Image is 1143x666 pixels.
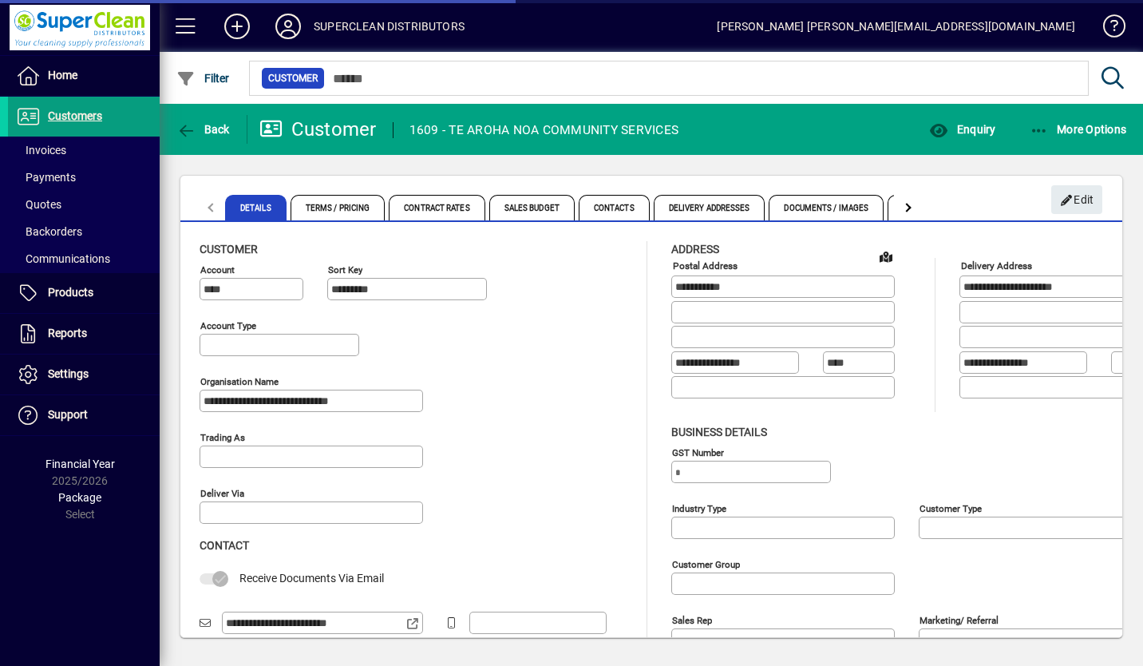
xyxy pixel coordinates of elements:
[672,558,740,569] mat-label: Customer group
[200,432,245,443] mat-label: Trading as
[200,264,235,276] mat-label: Account
[212,12,263,41] button: Add
[672,614,712,625] mat-label: Sales rep
[8,164,160,191] a: Payments
[8,56,160,96] a: Home
[920,502,982,513] mat-label: Customer type
[160,115,247,144] app-page-header-button: Back
[409,117,679,143] div: 1609 - TE AROHA NOA COMMUNITY SERVICES
[1026,115,1131,144] button: More Options
[291,195,386,220] span: Terms / Pricing
[48,367,89,380] span: Settings
[328,264,362,276] mat-label: Sort key
[654,195,765,220] span: Delivery Addresses
[58,491,101,504] span: Package
[48,286,93,299] span: Products
[48,327,87,339] span: Reports
[389,195,484,220] span: Contract Rates
[671,426,767,438] span: Business details
[1060,187,1094,213] span: Edit
[8,245,160,272] a: Communications
[239,572,384,585] span: Receive Documents Via Email
[489,195,575,220] span: Sales Budget
[1091,3,1123,55] a: Knowledge Base
[888,195,977,220] span: Custom Fields
[200,376,279,387] mat-label: Organisation name
[8,273,160,313] a: Products
[225,195,287,220] span: Details
[672,446,724,458] mat-label: GST Number
[8,137,160,164] a: Invoices
[8,395,160,435] a: Support
[873,244,899,269] a: View on map
[671,243,719,256] span: Address
[1030,123,1127,136] span: More Options
[717,14,1075,39] div: [PERSON_NAME] [PERSON_NAME][EMAIL_ADDRESS][DOMAIN_NAME]
[672,502,726,513] mat-label: Industry type
[8,314,160,354] a: Reports
[925,115,999,144] button: Enquiry
[200,539,249,552] span: Contact
[45,458,115,470] span: Financial Year
[1051,185,1102,214] button: Edit
[314,14,465,39] div: SUPERCLEAN DISTRIBUTORS
[579,195,650,220] span: Contacts
[200,320,256,331] mat-label: Account Type
[16,252,110,265] span: Communications
[16,171,76,184] span: Payments
[268,70,318,86] span: Customer
[929,123,995,136] span: Enquiry
[259,117,377,142] div: Customer
[200,488,244,499] mat-label: Deliver via
[48,408,88,421] span: Support
[16,225,82,238] span: Backorders
[263,12,314,41] button: Profile
[172,64,234,93] button: Filter
[176,123,230,136] span: Back
[176,72,230,85] span: Filter
[172,115,234,144] button: Back
[8,191,160,218] a: Quotes
[48,109,102,122] span: Customers
[16,144,66,157] span: Invoices
[769,195,884,220] span: Documents / Images
[8,218,160,245] a: Backorders
[920,614,999,625] mat-label: Marketing/ Referral
[8,355,160,394] a: Settings
[48,69,77,81] span: Home
[200,243,258,256] span: Customer
[16,198,61,211] span: Quotes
